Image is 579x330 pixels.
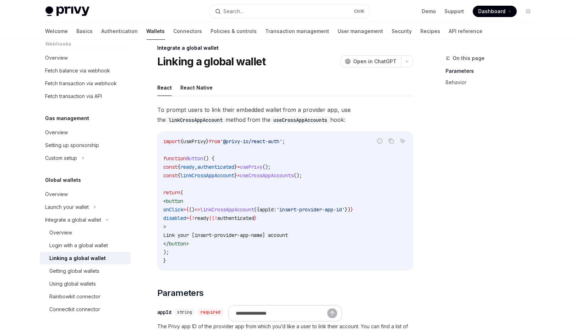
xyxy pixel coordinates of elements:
[523,6,534,17] button: Toggle dark mode
[40,90,131,103] a: Fetch transaction via API
[192,215,195,221] span: !
[45,92,102,101] div: Fetch transaction via API
[45,79,117,88] div: Fetch transaction via webhook
[206,138,209,145] span: }
[163,138,180,145] span: import
[40,290,131,303] a: Rainbowkit connector
[180,79,213,96] button: React Native
[50,305,100,314] div: Connectkit connector
[203,155,214,162] span: () {
[351,206,354,213] span: }
[234,172,237,179] span: }
[209,138,220,145] span: from
[180,138,183,145] span: {
[200,206,254,213] span: linkCrossAppAccount
[294,172,302,179] span: ();
[40,188,131,201] a: Overview
[40,239,131,252] a: Login with a global wallet
[446,77,540,88] a: Behavior
[240,164,263,170] span: usePrivy
[50,228,72,237] div: Overview
[40,126,131,139] a: Overview
[195,164,197,170] span: ,
[237,172,240,179] span: =
[40,139,131,152] a: Setting up sponsorship
[163,232,288,238] span: Link your [insert-provider-app-name] account
[445,8,464,15] a: Support
[157,79,172,96] button: React
[240,172,294,179] span: useCrossAppAccounts
[234,164,237,170] span: }
[180,172,234,179] span: linkCrossAppAccount
[479,8,506,15] span: Dashboard
[180,164,195,170] span: ready
[195,206,200,213] span: =>
[163,249,169,255] span: );
[157,44,413,52] div: Integrate a global wallet
[186,206,189,213] span: {
[220,138,283,145] span: '@privy-io/react-auth'
[327,308,337,318] button: Send message
[45,6,89,16] img: light logo
[453,54,485,63] span: On this page
[277,206,345,213] span: 'insert-provider-app-id'
[473,6,517,17] a: Dashboard
[283,138,285,145] span: ;
[345,206,351,213] span: })
[163,215,186,221] span: disabled
[163,172,177,179] span: const
[147,23,165,40] a: Wallets
[163,164,177,170] span: const
[45,190,68,199] div: Overview
[45,66,110,75] div: Fetch balance via webhook
[40,252,131,265] a: Linking a global wallet
[254,206,260,213] span: ({
[421,23,441,40] a: Recipes
[197,164,234,170] span: authenticated
[45,176,81,184] h5: Global wallets
[180,189,183,196] span: (
[174,23,202,40] a: Connectors
[40,277,131,290] a: Using global wallets
[169,240,186,247] span: button
[40,77,131,90] a: Fetch transaction via webhook
[209,215,214,221] span: ||
[40,226,131,239] a: Overview
[224,7,244,16] div: Search...
[157,105,413,125] span: To prompt users to link their embedded wallet from a provider app, use the method from the hook:
[398,136,407,146] button: Ask AI
[45,154,77,162] div: Custom setup
[214,215,217,221] span: !
[102,23,138,40] a: Authentication
[163,155,186,162] span: function
[163,189,180,196] span: return
[40,265,131,277] a: Getting global wallets
[375,136,384,146] button: Report incorrect code
[45,128,68,137] div: Overview
[195,215,209,221] span: ready
[45,23,68,40] a: Welcome
[449,23,483,40] a: API reference
[338,23,383,40] a: User management
[340,55,401,67] button: Open in ChatGPT
[45,216,102,224] div: Integrate a global wallet
[260,206,277,213] span: appId:
[189,206,195,213] span: ()
[266,23,329,40] a: Transaction management
[446,65,540,77] a: Parameters
[210,5,369,18] button: Search...CtrlK
[50,292,101,301] div: Rainbowkit connector
[163,240,169,247] span: </
[392,23,412,40] a: Security
[50,267,100,275] div: Getting global wallets
[422,8,436,15] a: Demo
[40,64,131,77] a: Fetch balance via webhook
[271,116,331,124] code: useCrossAppAccounts
[163,206,183,213] span: onClick
[45,141,99,150] div: Setting up sponsorship
[177,172,180,179] span: {
[166,116,225,124] code: linkCrossAppAccount
[40,52,131,64] a: Overview
[183,206,186,213] span: =
[263,164,271,170] span: ();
